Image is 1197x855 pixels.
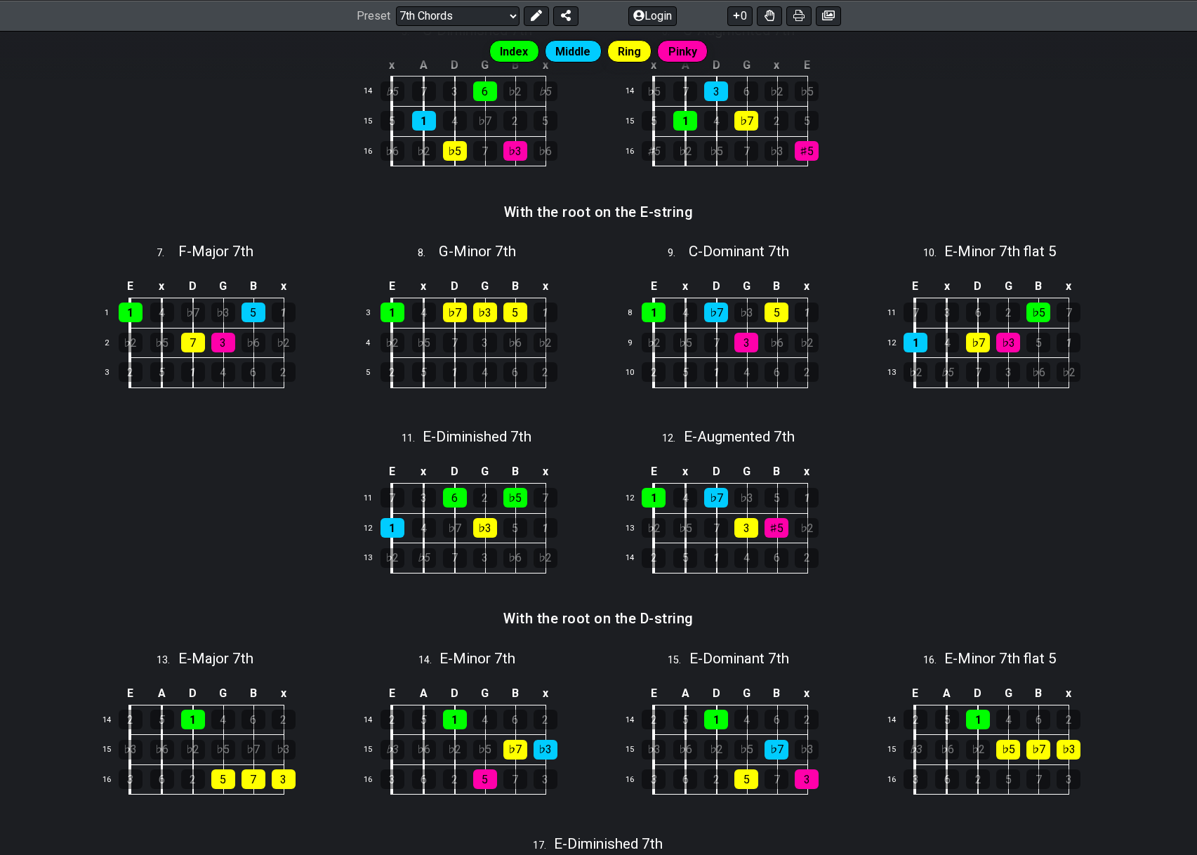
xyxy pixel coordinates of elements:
div: 3 [473,548,497,568]
div: ♭3 [996,333,1020,352]
td: 4 [358,328,392,358]
div: ♭2 [795,518,819,538]
h3: With the root on the E-string [504,204,694,220]
div: ♭3 [734,303,758,322]
div: 6 [765,710,788,729]
div: 1 [534,518,557,538]
div: ♭5 [381,81,404,101]
div: ♯5 [765,518,788,538]
button: Edit Preset [524,6,549,25]
div: ♭3 [119,740,143,760]
button: Share Preset [553,6,578,25]
td: G [208,275,238,298]
div: 7 [181,333,205,352]
td: A [146,682,178,705]
div: ♭6 [534,141,557,161]
span: C - Dominant 7th [689,243,789,260]
div: ♭7 [443,518,467,538]
td: 15 [619,735,653,765]
td: B [1024,275,1054,298]
div: ♭2 [765,81,788,101]
span: Ring [618,41,641,62]
td: x [268,275,298,298]
div: ♭6 [765,333,788,352]
div: 6 [242,362,265,382]
div: ♭6 [503,548,527,568]
td: x [792,275,822,298]
button: 0 [727,6,753,25]
div: 3 [996,362,1020,382]
td: E [114,275,147,298]
span: F - Major 7th [178,243,253,260]
div: ♭2 [381,333,404,352]
td: 1 [96,298,130,328]
div: ♭5 [443,141,467,161]
td: x [408,275,439,298]
div: 4 [734,362,758,382]
div: 6 [503,362,527,382]
div: ♭3 [473,303,497,322]
div: 2 [795,710,819,729]
div: 7 [673,81,697,101]
div: 7 [381,488,404,508]
td: A [670,682,701,705]
div: ♭5 [412,333,436,352]
td: 12 [358,513,392,543]
span: Preset [357,9,390,22]
div: 1 [642,488,666,508]
td: x [792,682,822,705]
div: ♭6 [1026,362,1050,382]
div: ♭5 [211,740,235,760]
div: ♭2 [503,81,527,101]
td: x [670,460,701,484]
span: 8 . [418,246,439,261]
span: 12 . [662,431,683,446]
div: ♭7 [704,303,728,322]
td: D [178,682,209,705]
div: 2 [996,303,1020,322]
div: 5 [534,111,557,131]
div: 2 [1057,710,1080,729]
div: 6 [966,303,990,322]
button: Toggle Dexterity for all fretkits [757,6,782,25]
button: Login [628,6,677,25]
div: 3 [704,81,728,101]
div: 2 [272,362,296,382]
td: D [963,682,993,705]
div: ♭2 [181,740,205,760]
div: 6 [242,710,265,729]
td: G [470,275,500,298]
div: 6 [765,548,788,568]
div: 1 [704,362,728,382]
div: 6 [765,362,788,382]
div: ♭3 [473,518,497,538]
div: 5 [673,710,697,729]
td: 14 [358,705,392,735]
div: 4 [734,710,758,729]
div: ♭2 [1057,362,1080,382]
td: 3 [358,298,392,328]
td: 15 [96,735,130,765]
div: 3 [734,518,758,538]
td: G [993,682,1024,705]
td: E [637,275,670,298]
div: 5 [150,710,174,729]
div: ♭5 [1026,303,1050,322]
div: 2 [534,710,557,729]
div: 2 [534,362,557,382]
div: 5 [381,111,404,131]
div: 7 [412,81,436,101]
td: B [762,460,792,484]
div: 2 [381,362,404,382]
div: 2 [272,710,296,729]
td: E [899,682,932,705]
div: 5 [503,303,527,322]
div: 3 [935,303,959,322]
div: 5 [795,111,819,131]
div: ♭5 [150,333,174,352]
td: 15 [358,735,392,765]
div: 7 [534,488,557,508]
td: x [1054,682,1084,705]
div: 2 [642,548,666,568]
div: ♭7 [443,303,467,322]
